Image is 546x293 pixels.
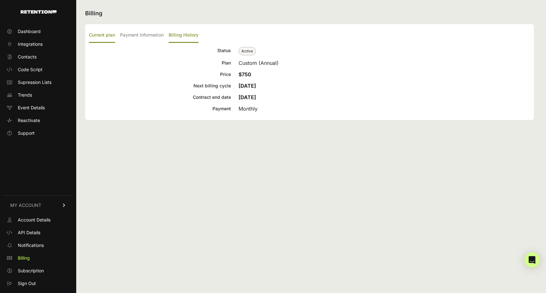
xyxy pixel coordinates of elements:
[169,28,199,43] label: Billing History
[4,215,72,225] a: Account Details
[4,52,72,62] a: Contacts
[4,77,72,87] a: Supression Lists
[239,47,256,55] span: Active
[4,103,72,113] a: Event Details
[120,28,164,43] label: Payment Information
[18,268,44,274] span: Subscription
[18,41,43,47] span: Integrations
[18,117,40,124] span: Reactivate
[21,10,57,14] img: Retention.com
[4,240,72,250] a: Notifications
[85,9,534,18] h2: Billing
[239,94,256,100] strong: [DATE]
[89,105,231,112] div: Payment
[4,195,72,215] a: MY ACCOUNT
[18,255,30,261] span: Billing
[18,66,43,73] span: Code Script
[4,65,72,75] a: Code Script
[239,59,530,67] div: Custom (Annual)
[4,26,72,37] a: Dashboard
[4,253,72,263] a: Billing
[18,105,45,111] span: Event Details
[239,83,256,89] strong: [DATE]
[18,217,51,223] span: Account Details
[18,280,36,287] span: Sign Out
[89,59,231,67] div: Plan
[18,130,35,136] span: Support
[89,93,231,101] div: Contract end date
[524,252,540,268] div: Open Intercom Messenger
[18,54,37,60] span: Contacts
[10,202,41,208] span: MY ACCOUNT
[4,228,72,238] a: API Details
[89,47,231,55] div: Status
[4,278,72,289] a: Sign Out
[239,71,251,78] strong: $750
[4,266,72,276] a: Subscription
[89,71,231,78] div: Price
[239,105,530,112] div: Monthly
[4,39,72,49] a: Integrations
[18,92,32,98] span: Trends
[18,242,44,249] span: Notifications
[89,28,115,43] label: Current plan
[89,82,231,90] div: Next billing cycle
[4,128,72,138] a: Support
[4,115,72,126] a: Reactivate
[18,79,51,85] span: Supression Lists
[18,28,41,35] span: Dashboard
[4,90,72,100] a: Trends
[18,229,40,236] span: API Details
